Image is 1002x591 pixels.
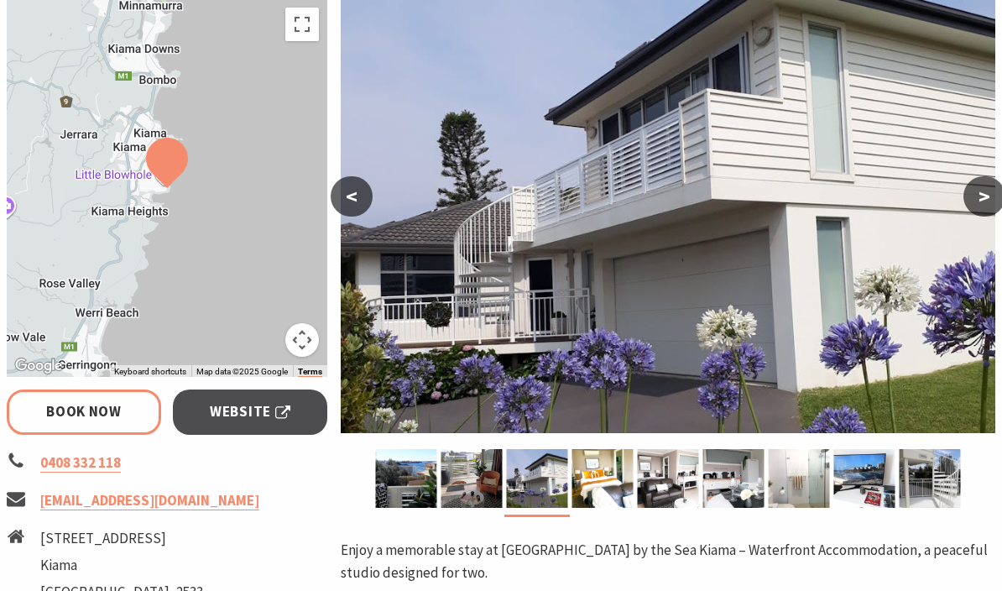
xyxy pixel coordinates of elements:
[40,527,203,550] li: [STREET_ADDRESS]
[285,8,319,41] button: Toggle fullscreen view
[833,449,895,508] img: Large flat screen TV with Foxtel at Shutters by the Sea Luxury Waterfront Accommodation
[441,449,502,508] img: Cane chair and coffee table and balcony
[173,390,327,434] a: Website
[702,449,764,508] img: Kitchenette and dining area at Shutters by the Sea in Kiama
[40,554,203,577] li: Kiama
[768,449,829,508] img: Ensuite with walk in shower
[571,449,633,508] img: Queen bed and leather sofa
[114,366,186,378] button: Keyboard shortcuts
[11,355,66,377] a: Click to see this area on Google Maps
[899,449,960,508] img: Spiral stairs entry to Shutters by the Sea
[11,355,66,377] img: Google
[341,539,995,584] p: Enjoy a memorable stay at [GEOGRAPHIC_DATA] by the Sea Kiama – Waterfront Accommodation, a peacef...
[285,323,319,357] button: Map camera controls
[210,400,290,423] span: Website
[7,390,161,434] a: Book Now
[506,449,567,508] img: waterfront bed and breakfast accommodation ocean views sea views
[637,449,698,508] img: Shutters by the Sea room
[298,367,322,377] a: Terms (opens in new tab)
[331,176,373,217] button: <
[375,449,436,508] img: Sparkling sea views from the deck to the light house at Shutters by the Sea
[40,453,121,473] a: 0408 332 118
[196,367,288,376] span: Map data ©2025 Google
[40,491,259,510] a: [EMAIL_ADDRESS][DOMAIN_NAME]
